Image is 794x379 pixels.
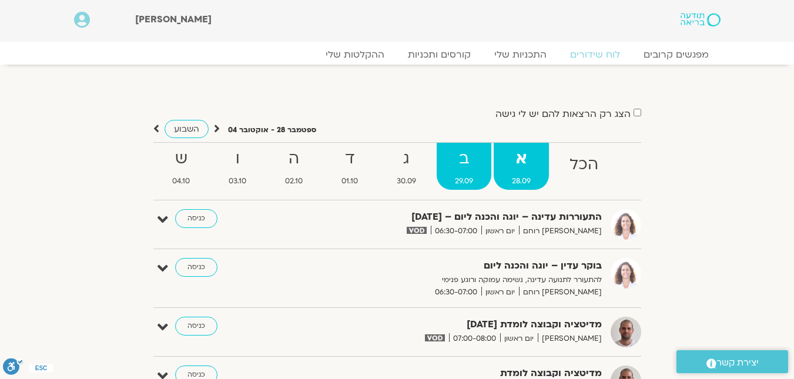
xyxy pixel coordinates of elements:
[481,225,519,237] span: יום ראשון
[676,350,788,373] a: יצירת קשר
[425,334,444,341] img: vodicon
[716,355,759,371] span: יצירת קשר
[314,317,602,333] strong: מדיטציה וקבוצה לומדת [DATE]
[396,49,483,61] a: קורסים ותכניות
[314,274,602,286] p: להתעורר לתנועה עדינה, נשימה עמוקה ורוגע פנימי
[314,49,396,61] a: ההקלטות שלי
[175,317,217,336] a: כניסה
[437,146,491,172] strong: ב
[431,225,481,237] span: 06:30-07:00
[483,49,558,61] a: התכניות שלי
[494,143,549,190] a: א28.09
[228,124,316,136] p: ספטמבר 28 - אוקטובר 04
[558,49,632,61] a: לוח שידורים
[267,175,321,187] span: 02.10
[494,146,549,172] strong: א
[407,227,426,234] img: vodicon
[519,225,602,237] span: [PERSON_NAME] רוחם
[449,333,500,345] span: 07:00-08:00
[165,120,209,138] a: השבוע
[519,286,602,298] span: [PERSON_NAME] רוחם
[378,143,434,190] a: ג30.09
[175,258,217,277] a: כניסה
[495,109,631,119] label: הצג רק הרצאות להם יש לי גישה
[323,143,376,190] a: ד01.10
[155,146,209,172] strong: ש
[267,146,321,172] strong: ה
[174,123,199,135] span: השבוע
[314,209,602,225] strong: התעוררות עדינה – יוגה והכנה ליום – [DATE]
[210,175,264,187] span: 03.10
[210,143,264,190] a: ו03.10
[431,286,481,298] span: 06:30-07:00
[323,146,376,172] strong: ד
[210,146,264,172] strong: ו
[551,152,617,178] strong: הכל
[74,49,721,61] nav: Menu
[551,143,617,190] a: הכל
[175,209,217,228] a: כניסה
[314,258,602,274] strong: בוקר עדין – יוגה והכנה ליום
[538,333,602,345] span: [PERSON_NAME]
[155,175,209,187] span: 04.10
[323,175,376,187] span: 01.10
[481,286,519,298] span: יום ראשון
[155,143,209,190] a: ש04.10
[135,13,212,26] span: [PERSON_NAME]
[437,143,491,190] a: ב29.09
[500,333,538,345] span: יום ראשון
[494,175,549,187] span: 28.09
[378,175,434,187] span: 30.09
[632,49,721,61] a: מפגשים קרובים
[378,146,434,172] strong: ג
[437,175,491,187] span: 29.09
[267,143,321,190] a: ה02.10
